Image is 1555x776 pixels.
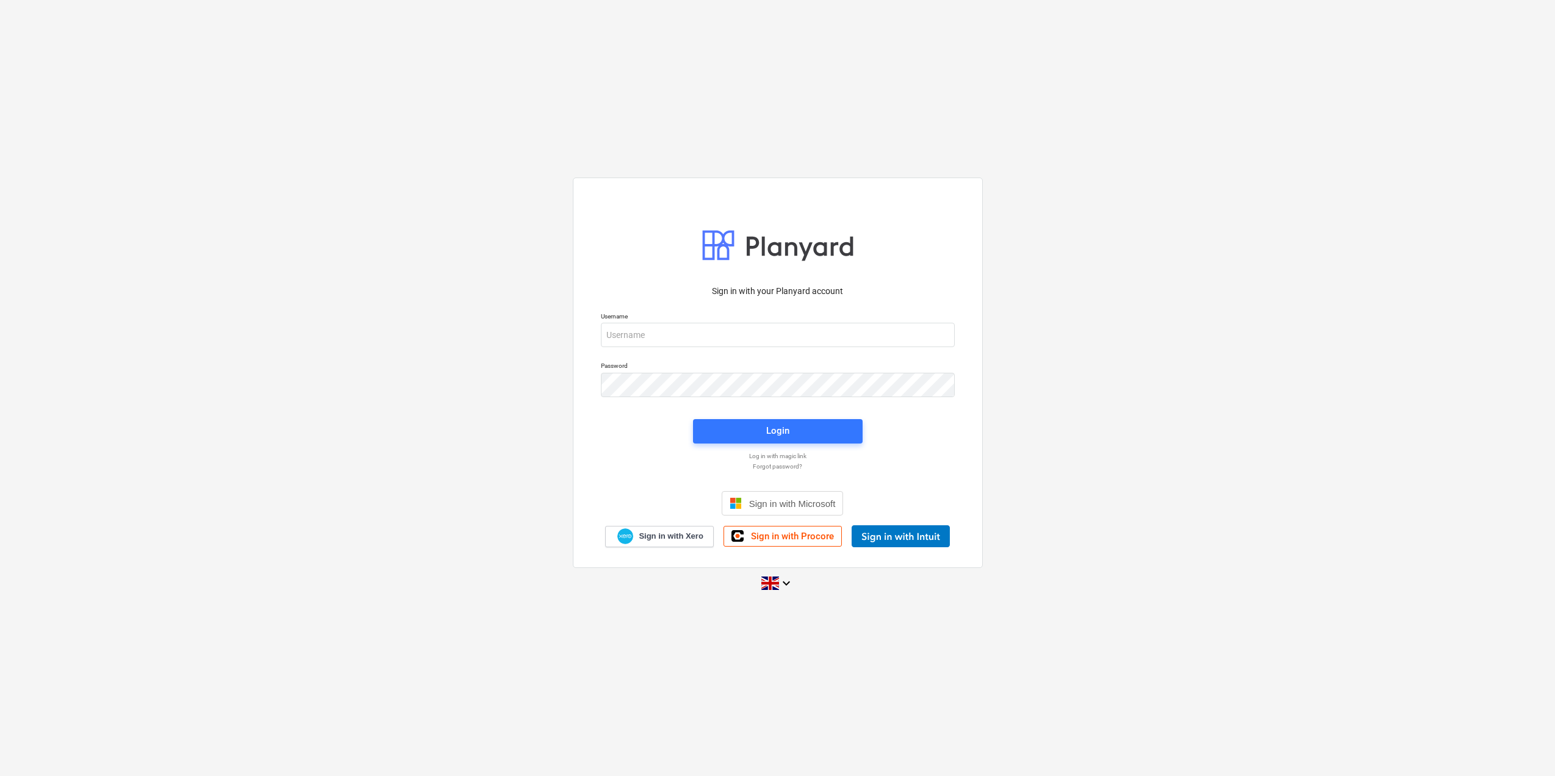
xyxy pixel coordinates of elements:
input: Username [601,323,955,347]
button: Login [693,419,863,444]
a: Forgot password? [595,462,961,470]
i: keyboard_arrow_down [779,576,794,591]
span: Sign in with Xero [639,531,703,542]
div: Login [766,423,789,439]
img: Xero logo [617,528,633,545]
img: Microsoft logo [730,497,742,509]
p: Username [601,312,955,323]
span: Sign in with Microsoft [749,498,836,509]
a: Sign in with Procore [724,526,842,547]
span: Sign in with Procore [751,531,834,542]
a: Log in with magic link [595,452,961,460]
p: Sign in with your Planyard account [601,285,955,298]
a: Sign in with Xero [605,526,714,547]
p: Password [601,362,955,372]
